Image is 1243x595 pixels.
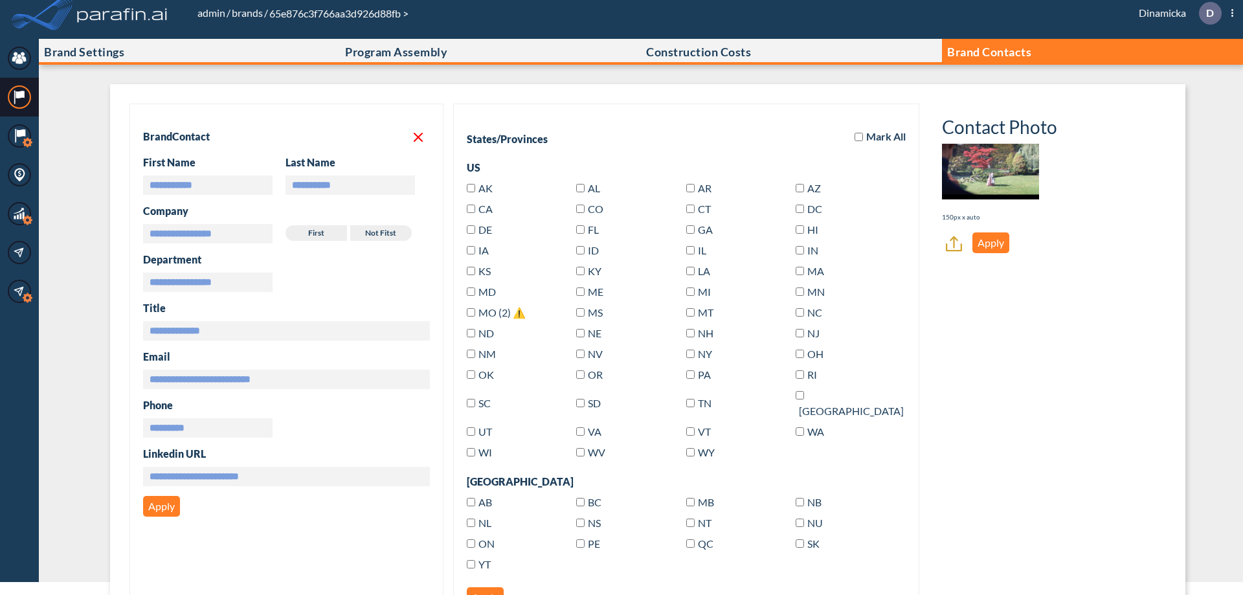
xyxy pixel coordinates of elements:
input: NC [796,308,804,317]
span: Saskatchewan(Canada) [807,537,820,550]
input: VA [576,427,585,436]
span: Michigan(US) [698,286,711,298]
input: AZ [796,184,804,192]
input: AK [467,184,475,192]
input: AL [576,184,585,192]
input: MO (2) ⚠️ [467,308,475,317]
input: MS [576,308,585,317]
span: New Hampshire(US) [698,327,713,339]
input: IL [686,246,695,254]
span: Prince Edward Island(Canada) [588,537,600,550]
div: US [467,161,906,174]
input: HI [796,225,804,234]
span: Oregon(US) [588,368,603,381]
span: Rhode Island(US) [807,368,817,381]
h3: Department [143,253,430,266]
input: FL [576,225,585,234]
span: South Carolina(US) [478,397,491,409]
input: VT [686,427,695,436]
p: Brand Contacts [947,45,1031,58]
span: Louisiana(US) [698,265,710,277]
span: District of Columbia(US) [807,203,822,215]
h3: Phone [143,399,430,412]
span: Alaska(US) [478,182,493,194]
span: Kentucky(US) [588,265,601,277]
span: Ontario(Canada) [478,537,495,550]
span: Washington(US) [807,425,824,438]
span: Minnesota(US) [807,286,825,298]
input: ND [467,329,475,337]
span: Indiana(US) [807,244,818,256]
span: Nunavut(Canada) [807,517,823,529]
span: New Mexico(US) [478,348,496,360]
h3: Contact Photo [942,117,1057,139]
p: Program Assembly [345,45,447,58]
input: Mark All [855,133,863,141]
li: / [196,5,230,21]
h3: Title [143,302,430,315]
input: NS [576,519,585,527]
span: Alberta(Canada) [478,496,492,508]
label: First [286,225,347,241]
input: KS [467,267,475,275]
input: MD [467,287,475,296]
span: Massachusetts(US) [807,265,824,277]
div: [GEOGRAPHIC_DATA] [467,475,906,488]
input: TN [686,399,695,407]
button: Construction Costs [641,39,942,65]
input: GA [686,225,695,234]
span: Georgia(US) [698,223,713,236]
input: PA [686,370,695,379]
input: SC [467,399,475,407]
span: Oklahoma(US) [478,368,494,381]
span: Nova Scotia(Canada) [588,517,601,529]
input: KY [576,267,585,275]
span: Nebraska(US) [588,327,601,339]
span: Nevada(US) [588,348,603,360]
span: Hawaii(US) [807,223,818,236]
label: Not fitst [350,225,412,241]
span: Connecticut(US) [698,203,711,215]
input: UT [467,427,475,436]
p: Construction Costs [646,45,751,58]
button: Delete contact [407,128,430,146]
span: Northwest Territories(Canada) [698,517,711,529]
input: DC [796,205,804,213]
input: NJ [796,329,804,337]
input: CA [467,205,475,213]
span: Montana(US) [698,306,713,319]
h3: Company [143,205,430,218]
p: D [1206,7,1214,19]
span: British Columbia(Canada) [588,496,601,508]
span: Virginia(US) [588,425,601,438]
input: MN [796,287,804,296]
button: Brand Settings [39,39,340,65]
span: Missouri(US) [478,306,526,319]
span: Yukon(Canada) [478,558,491,570]
a: admin [196,6,227,19]
input: NL [467,519,475,527]
div: Dinamicka [1119,2,1233,25]
input: WV [576,448,585,456]
input: NM [467,350,475,358]
span: Delaware(US) [478,223,492,236]
input: NE [576,329,585,337]
input: WI [467,448,475,456]
span: Colorado(US) [588,203,603,215]
span: South Dakota(US) [588,397,601,409]
h2: Brand Contact [143,130,210,143]
button: Brand Contacts [942,39,1243,65]
div: States/Provinces [467,133,548,146]
li: / [230,5,268,21]
input: [GEOGRAPHIC_DATA] [796,391,804,399]
input: ID [576,246,585,254]
h3: Email [143,350,430,363]
span: North Carolina(US) [807,306,822,319]
span: West Virginia(US) [588,446,605,458]
input: ME [576,287,585,296]
span: North Dakota(US) [478,327,494,339]
input: YT [467,560,475,568]
input: SD [576,399,585,407]
img: Contact Photo [942,144,1039,199]
span: Vermont(US) [698,425,711,438]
